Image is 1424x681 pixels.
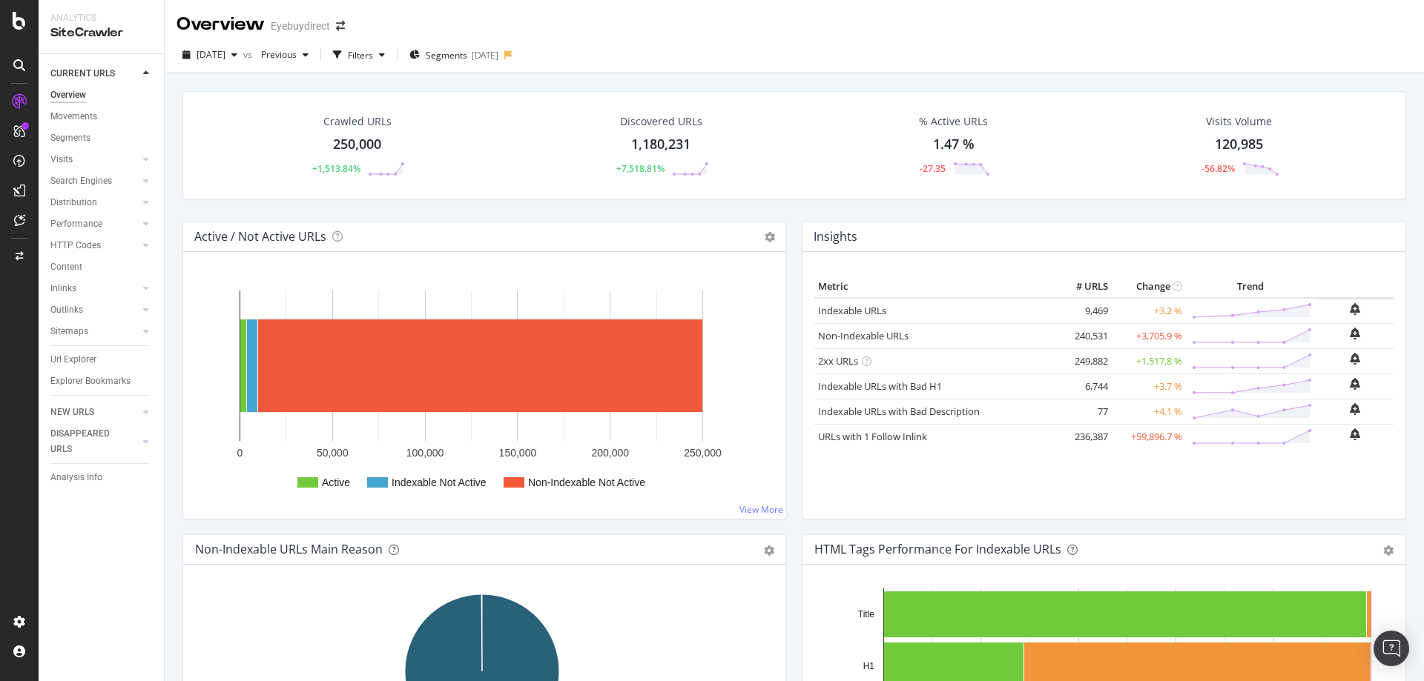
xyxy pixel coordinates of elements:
div: Inlinks [50,281,76,296]
div: Performance [50,216,102,232]
h4: Insights [814,227,857,247]
th: Metric [814,276,1052,298]
button: Filters [327,43,391,67]
div: -27.35 [920,162,946,175]
th: Trend [1186,276,1316,298]
div: gear [1383,545,1394,556]
div: bell-plus [1350,403,1360,415]
div: 1,180,231 [631,135,690,154]
td: 9,469 [1052,298,1112,324]
div: 250,000 [333,135,381,154]
div: % Active URLs [919,114,988,129]
text: Title [858,609,875,619]
div: CURRENT URLS [50,66,115,82]
div: Outlinks [50,302,83,318]
a: Content [50,259,154,275]
text: 50,000 [317,447,349,459]
span: Previous [255,48,297,61]
div: bell-plus [1350,428,1360,440]
div: Overview [50,87,86,103]
div: HTML Tags Performance for Indexable URLs [814,542,1061,557]
td: +3,705.9 % [1112,323,1186,348]
span: Segments [426,49,467,62]
div: bell-plus [1350,303,1360,315]
div: HTTP Codes [50,238,101,253]
a: Non-Indexable URLs [818,329,909,342]
div: Content [50,259,82,275]
a: Segments [50,130,154,146]
div: gear [764,545,774,556]
text: Active [322,476,350,488]
i: Options [765,232,775,242]
div: Eyebuydirect [271,19,330,33]
div: 1.47 % [933,135,975,154]
a: Inlinks [50,281,139,296]
text: 250,000 [684,447,722,459]
div: Discovered URLs [620,114,702,129]
a: Analysis Info [50,470,154,485]
div: bell-plus [1350,328,1360,339]
td: 77 [1052,399,1112,424]
a: Outlinks [50,302,139,318]
span: vs [243,48,255,61]
th: Change [1112,276,1186,298]
a: DISAPPEARED URLS [50,426,139,457]
div: Analysis Info [50,470,102,485]
text: 200,000 [591,447,629,459]
a: Movements [50,109,154,124]
td: 240,531 [1052,323,1112,348]
button: [DATE] [177,43,243,67]
a: NEW URLS [50,405,139,420]
button: Segments[DATE] [403,43,504,67]
div: Search Engines [50,173,112,189]
th: # URLS [1052,276,1112,298]
div: Explorer Bookmarks [50,373,131,389]
a: Visits [50,152,139,167]
td: 236,387 [1052,424,1112,449]
span: 2024 Jul. 14th [197,48,225,61]
div: +1,513.84% [312,162,360,175]
a: Overview [50,87,154,103]
text: 150,000 [499,447,537,459]
div: -56.82% [1201,162,1235,175]
a: Sitemaps [50,324,139,339]
div: bell-plus [1350,353,1360,365]
a: Distribution [50,195,139,210]
h4: Active / Not Active URLs [194,227,326,247]
td: +1,517.8 % [1112,348,1186,373]
div: bell-plus [1350,378,1360,390]
text: 100,000 [406,447,444,459]
button: Previous [255,43,314,67]
div: +7,518.81% [616,162,665,175]
a: Search Engines [50,173,139,189]
td: 6,744 [1052,373,1112,399]
div: Movements [50,109,97,124]
a: Indexable URLs [818,304,886,317]
div: Segments [50,130,90,146]
div: Open Intercom Messenger [1374,631,1409,666]
text: Non-Indexable Not Active [528,476,645,488]
div: 120,985 [1215,135,1263,154]
div: NEW URLS [50,405,94,420]
a: Performance [50,216,139,232]
div: Non-Indexable URLs Main Reason [195,542,383,557]
td: +4.1 % [1112,399,1186,424]
td: +59,896.7 % [1112,424,1186,449]
a: Indexable URLs with Bad Description [818,405,980,418]
td: +3.2 % [1112,298,1186,324]
div: SiteCrawler [50,24,152,41]
div: Visits Volume [1206,114,1272,129]
td: +3.7 % [1112,373,1186,399]
a: View More [739,503,783,516]
a: Indexable URLs with Bad H1 [818,379,942,393]
div: Analytics [50,12,152,24]
div: Crawled URLs [323,114,392,129]
a: HTTP Codes [50,238,139,253]
div: Filters [348,49,373,62]
svg: A chart. [195,276,774,507]
text: 0 [237,447,243,459]
a: URLs with 1 Follow Inlink [818,430,927,443]
div: arrow-right-arrow-left [336,21,345,31]
div: DISAPPEARED URLS [50,426,125,457]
